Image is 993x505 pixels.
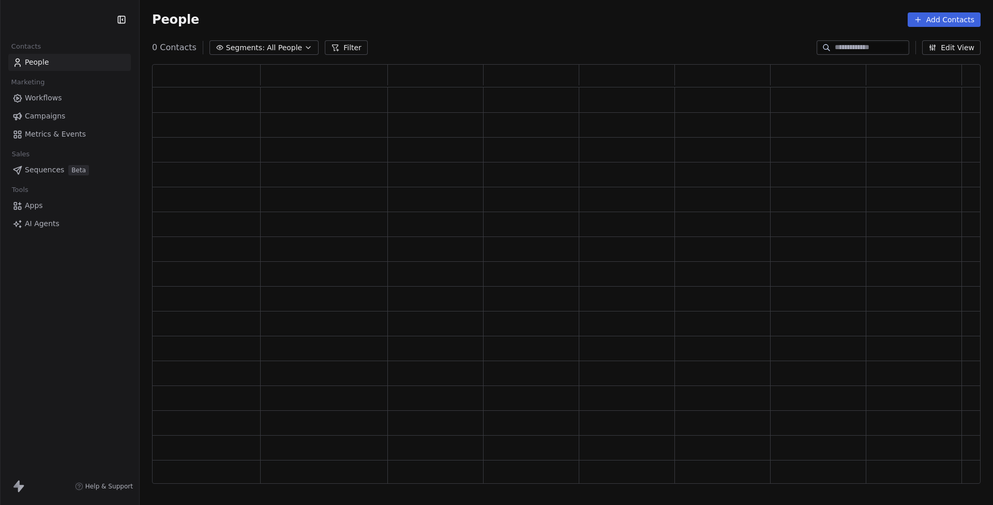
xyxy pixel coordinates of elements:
span: Segments: [226,42,265,53]
a: Help & Support [75,482,133,491]
a: Workflows [8,90,131,107]
a: People [8,54,131,71]
span: Apps [25,200,43,211]
span: Metrics & Events [25,129,86,140]
span: Sequences [25,165,64,175]
span: Sales [7,146,34,162]
a: AI Agents [8,215,131,232]
button: Edit View [922,40,981,55]
span: Help & Support [85,482,133,491]
button: Filter [325,40,368,55]
span: All People [267,42,302,53]
span: Beta [68,165,89,175]
span: Marketing [7,75,49,90]
button: Add Contacts [908,12,981,27]
a: SequencesBeta [8,161,131,179]
span: People [25,57,49,68]
span: Workflows [25,93,62,103]
a: Campaigns [8,108,131,125]
a: Apps [8,197,131,214]
span: Campaigns [25,111,65,122]
span: Tools [7,182,33,198]
span: 0 Contacts [152,41,197,54]
span: Contacts [7,39,46,54]
span: AI Agents [25,218,59,229]
span: People [152,12,199,27]
a: Metrics & Events [8,126,131,143]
